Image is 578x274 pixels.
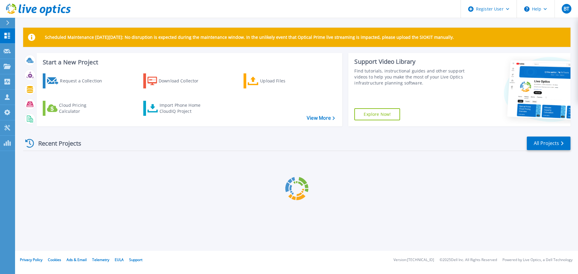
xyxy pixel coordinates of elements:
a: Privacy Policy [20,257,42,262]
div: Recent Projects [23,136,89,151]
a: Cloud Pricing Calculator [43,101,110,116]
a: Request a Collection [43,73,110,88]
li: © 2025 Dell Inc. All Rights Reserved [440,258,497,262]
a: Ads & Email [67,257,87,262]
a: Telemetry [92,257,109,262]
p: Scheduled Maintenance [DATE][DATE]: No disruption is expected during the maintenance window. In t... [45,35,454,40]
div: Request a Collection [60,75,108,87]
a: Upload Files [244,73,311,88]
a: Support [129,257,142,262]
li: Version: [TECHNICAL_ID] [393,258,434,262]
a: EULA [115,257,124,262]
div: Support Video Library [354,58,468,66]
a: Explore Now! [354,108,400,120]
div: Upload Files [260,75,308,87]
li: Powered by Live Optics, a Dell Technology [502,258,573,262]
div: Find tutorials, instructional guides and other support videos to help you make the most of your L... [354,68,468,86]
a: View More [307,115,335,121]
span: BT [564,6,569,11]
a: Download Collector [143,73,210,88]
div: Download Collector [159,75,207,87]
a: Cookies [48,257,61,262]
div: Cloud Pricing Calculator [59,102,107,114]
div: Import Phone Home CloudIQ Project [160,102,207,114]
a: All Projects [527,137,570,150]
h3: Start a New Project [43,59,335,66]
